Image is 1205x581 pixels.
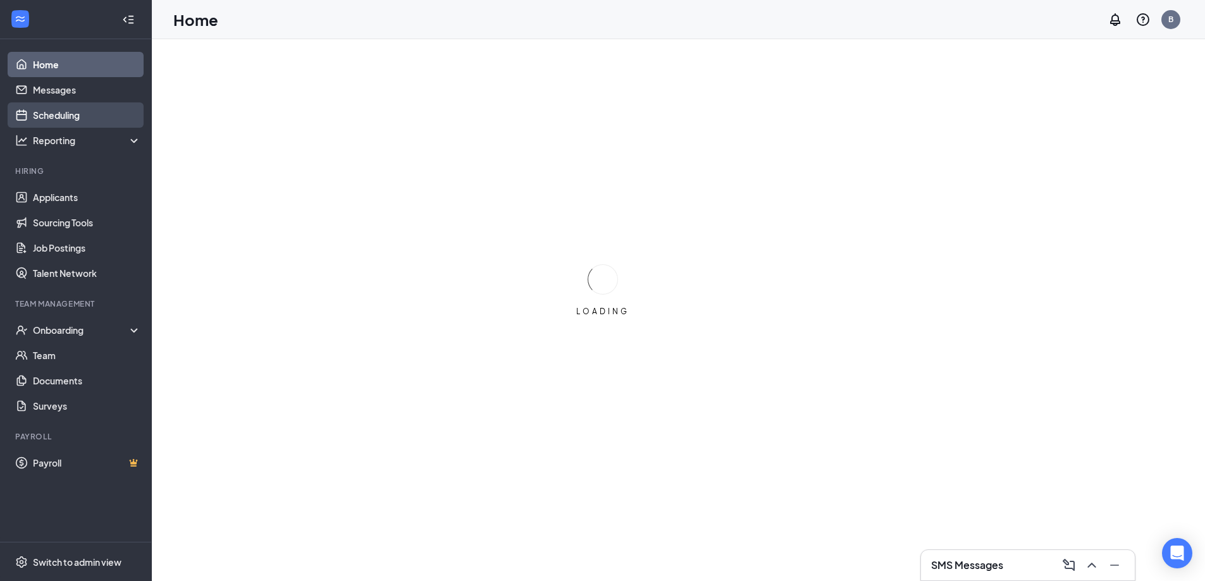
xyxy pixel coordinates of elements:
div: Hiring [15,166,139,176]
a: Applicants [33,185,141,210]
a: Talent Network [33,260,141,286]
a: Job Postings [33,235,141,260]
svg: QuestionInfo [1135,12,1151,27]
a: Documents [33,368,141,393]
div: Team Management [15,298,139,309]
h1: Home [173,9,218,30]
svg: WorkstreamLogo [14,13,27,25]
a: Scheduling [33,102,141,128]
a: Team [33,343,141,368]
a: PayrollCrown [33,450,141,475]
svg: Analysis [15,134,28,147]
div: LOADING [571,306,634,317]
button: Minimize [1104,555,1125,575]
svg: Minimize [1107,558,1122,573]
a: Messages [33,77,141,102]
div: B [1168,14,1173,25]
h3: SMS Messages [931,558,1003,572]
svg: Collapse [122,13,135,26]
a: Sourcing Tools [33,210,141,235]
svg: UserCheck [15,324,28,336]
svg: Settings [15,556,28,568]
a: Home [33,52,141,77]
div: Onboarding [33,324,130,336]
svg: ComposeMessage [1061,558,1077,573]
button: ChevronUp [1082,555,1102,575]
svg: ChevronUp [1084,558,1099,573]
a: Surveys [33,393,141,419]
svg: Notifications [1108,12,1123,27]
div: Reporting [33,134,142,147]
div: Switch to admin view [33,556,121,568]
button: ComposeMessage [1059,555,1079,575]
div: Open Intercom Messenger [1162,538,1192,568]
div: Payroll [15,431,139,442]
